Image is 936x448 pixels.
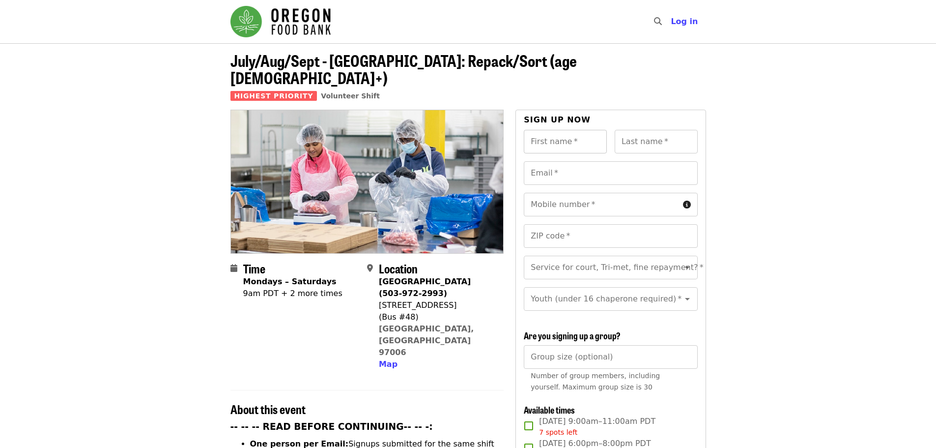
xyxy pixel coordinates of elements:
span: Map [379,359,397,369]
div: (Bus #48) [379,311,496,323]
strong: -- -- -- READ BEFORE CONTINUING-- -- -: [230,421,433,432]
span: Available times [524,403,575,416]
span: About this event [230,400,306,418]
span: Number of group members, including yourself. Maximum group size is 30 [531,372,660,391]
input: ZIP code [524,224,697,248]
i: calendar icon [230,264,237,273]
div: [STREET_ADDRESS] [379,299,496,311]
span: Log in [671,17,698,26]
div: 9am PDT + 2 more times [243,288,342,299]
span: Sign up now [524,115,591,124]
button: Open [681,292,694,306]
img: July/Aug/Sept - Beaverton: Repack/Sort (age 10+) organized by Oregon Food Bank [231,110,504,253]
i: map-marker-alt icon [367,264,373,273]
input: Email [524,161,697,185]
button: Map [379,358,397,370]
a: Volunteer Shift [321,92,380,100]
strong: [GEOGRAPHIC_DATA] (503-972-2993) [379,277,471,298]
span: Are you signing up a group? [524,329,621,342]
span: Time [243,260,265,277]
i: search icon [654,17,662,26]
a: [GEOGRAPHIC_DATA], [GEOGRAPHIC_DATA] 97006 [379,324,474,357]
input: Search [668,10,676,33]
i: circle-info icon [683,200,691,209]
span: Location [379,260,418,277]
input: First name [524,130,607,153]
button: Open [681,261,694,274]
span: [DATE] 9:00am–11:00am PDT [539,416,655,438]
input: [object Object] [524,345,697,369]
span: 7 spots left [539,428,577,436]
input: Mobile number [524,193,679,216]
span: July/Aug/Sept - [GEOGRAPHIC_DATA]: Repack/Sort (age [DEMOGRAPHIC_DATA]+) [230,49,577,89]
img: Oregon Food Bank - Home [230,6,331,37]
button: Log in [663,12,706,31]
input: Last name [615,130,698,153]
span: Highest Priority [230,91,317,101]
strong: Mondays – Saturdays [243,277,337,286]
